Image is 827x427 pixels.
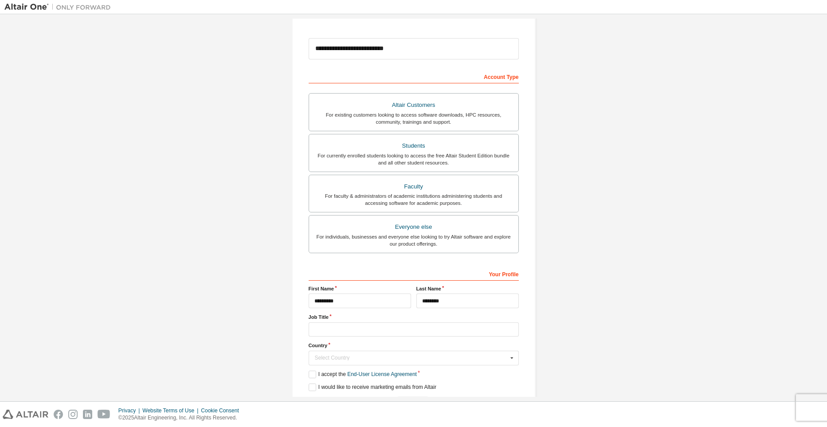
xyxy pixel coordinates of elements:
div: For faculty & administrators of academic institutions administering students and accessing softwa... [314,192,513,207]
label: I accept the [309,371,417,378]
div: Students [314,140,513,152]
img: linkedin.svg [83,410,92,419]
div: Select Country [315,355,508,360]
div: Privacy [118,407,142,414]
div: Website Terms of Use [142,407,201,414]
div: For currently enrolled students looking to access the free Altair Student Edition bundle and all ... [314,152,513,166]
a: End-User License Agreement [347,371,417,377]
div: Read and acccept EULA to continue [309,396,519,410]
img: youtube.svg [98,410,110,419]
label: First Name [309,285,411,292]
div: Everyone else [314,221,513,233]
div: Account Type [309,69,519,83]
img: instagram.svg [68,410,78,419]
label: Country [309,342,519,349]
p: © 2025 Altair Engineering, Inc. All Rights Reserved. [118,414,244,422]
div: Your Profile [309,266,519,281]
img: facebook.svg [54,410,63,419]
div: For existing customers looking to access software downloads, HPC resources, community, trainings ... [314,111,513,125]
div: Altair Customers [314,99,513,111]
label: I would like to receive marketing emails from Altair [309,384,436,391]
div: Faculty [314,180,513,193]
div: Cookie Consent [201,407,244,414]
label: Job Title [309,313,519,321]
label: Last Name [416,285,519,292]
img: Altair One [4,3,115,12]
div: For individuals, businesses and everyone else looking to try Altair software and explore our prod... [314,233,513,247]
img: altair_logo.svg [3,410,48,419]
